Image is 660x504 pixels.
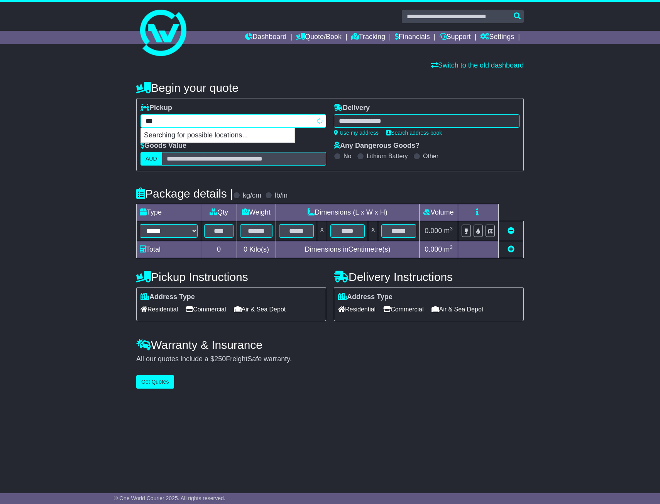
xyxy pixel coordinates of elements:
span: 250 [214,355,226,363]
a: Dashboard [245,31,286,44]
a: Financials [395,31,430,44]
label: Goods Value [140,142,186,150]
td: Type [137,204,201,221]
label: lb/in [275,191,288,200]
button: Get Quotes [136,375,174,389]
td: Total [137,241,201,258]
td: Dimensions (L x W x H) [276,204,419,221]
a: Add new item [508,245,514,253]
td: x [317,221,327,241]
span: 0 [244,245,247,253]
a: Settings [480,31,514,44]
sup: 3 [450,226,453,232]
td: Volume [419,204,458,221]
p: Searching for possible locations... [141,128,294,143]
span: m [444,245,453,253]
span: Commercial [186,303,226,315]
label: No [344,152,351,160]
sup: 3 [450,244,453,250]
a: Switch to the old dashboard [431,61,524,69]
label: kg/cm [243,191,261,200]
label: Other [423,152,438,160]
h4: Delivery Instructions [334,271,524,283]
typeahead: Please provide city [140,114,326,128]
a: Search address book [386,130,442,136]
span: Air & Sea Depot [432,303,484,315]
td: Kilo(s) [237,241,276,258]
label: Any Dangerous Goods? [334,142,420,150]
td: x [368,221,378,241]
label: Pickup [140,104,172,112]
a: Remove this item [508,227,514,235]
span: Air & Sea Depot [234,303,286,315]
td: Qty [201,204,237,221]
label: Delivery [334,104,370,112]
td: Weight [237,204,276,221]
h4: Begin your quote [136,81,524,94]
span: Commercial [383,303,423,315]
h4: Warranty & Insurance [136,338,524,351]
span: Residential [338,303,376,315]
span: 0.000 [425,227,442,235]
label: Address Type [338,293,393,301]
a: Quote/Book [296,31,342,44]
a: Support [440,31,471,44]
label: Address Type [140,293,195,301]
a: Tracking [351,31,385,44]
h4: Package details | [136,187,233,200]
span: © One World Courier 2025. All rights reserved. [114,495,225,501]
td: Dimensions in Centimetre(s) [276,241,419,258]
label: AUD [140,152,162,166]
div: All our quotes include a $ FreightSafe warranty. [136,355,524,364]
label: Lithium Battery [367,152,408,160]
span: 0.000 [425,245,442,253]
h4: Pickup Instructions [136,271,326,283]
td: 0 [201,241,237,258]
span: m [444,227,453,235]
a: Use my address [334,130,379,136]
span: Residential [140,303,178,315]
